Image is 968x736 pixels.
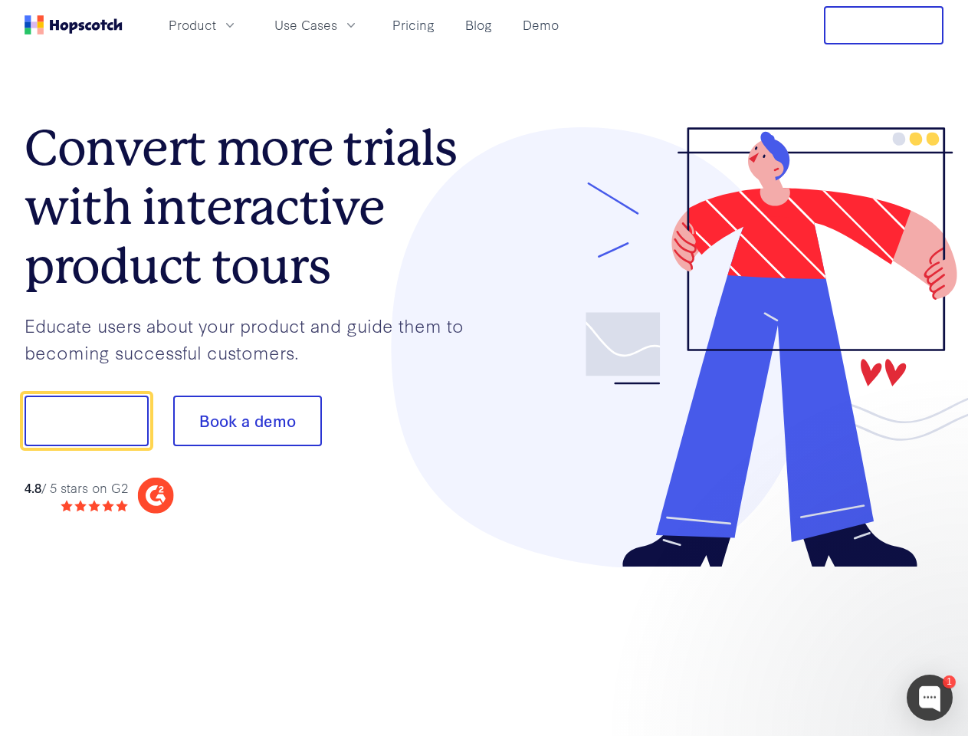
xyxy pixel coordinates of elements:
div: 1 [943,675,956,688]
p: Educate users about your product and guide them to becoming successful customers. [25,312,484,365]
div: / 5 stars on G2 [25,478,128,498]
span: Product [169,15,216,34]
span: Use Cases [274,15,337,34]
h1: Convert more trials with interactive product tours [25,119,484,295]
button: Book a demo [173,396,322,446]
a: Pricing [386,12,441,38]
a: Demo [517,12,565,38]
strong: 4.8 [25,478,41,496]
button: Free Trial [824,6,943,44]
a: Home [25,15,123,34]
button: Show me! [25,396,149,446]
button: Use Cases [265,12,368,38]
a: Blog [459,12,498,38]
button: Product [159,12,247,38]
